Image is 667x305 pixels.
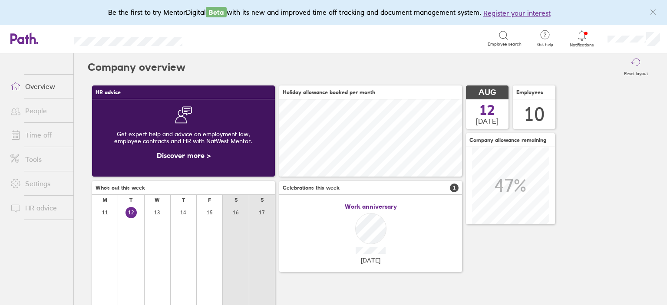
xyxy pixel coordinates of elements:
[619,69,653,76] label: Reset layout
[182,197,185,203] div: T
[3,126,73,144] a: Time off
[206,7,227,17] span: Beta
[234,197,238,203] div: S
[102,197,107,203] div: M
[531,42,559,47] span: Get help
[450,184,459,192] span: 1
[208,197,211,203] div: F
[99,124,268,151] div: Get expert help and advice on employment law, employee contracts and HR with NatWest Mentor.
[568,30,596,48] a: Notifications
[568,43,596,48] span: Notifications
[157,151,211,160] a: Discover more >
[479,88,496,97] span: AUG
[3,175,73,192] a: Settings
[479,103,495,117] span: 12
[108,7,559,18] div: Be the first to try MentorDigital with its new and improved time off tracking and document manage...
[488,42,522,47] span: Employee search
[476,117,499,125] span: [DATE]
[283,89,375,95] span: Holiday allowance booked per month
[206,34,228,42] div: Search
[261,197,264,203] div: S
[3,102,73,119] a: People
[3,78,73,95] a: Overview
[155,197,160,203] div: W
[3,151,73,168] a: Tools
[516,89,543,95] span: Employees
[3,199,73,216] a: HR advice
[483,8,551,18] button: Register your interest
[96,89,121,95] span: HR advice
[283,185,340,191] span: Celebrations this week
[524,103,545,125] div: 10
[345,203,397,210] span: Work anniversary
[619,53,653,81] button: Reset layout
[361,257,380,264] span: [DATE]
[88,53,185,81] h2: Company overview
[469,137,546,143] span: Company allowance remaining
[129,197,132,203] div: T
[96,185,145,191] span: Who's out this week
